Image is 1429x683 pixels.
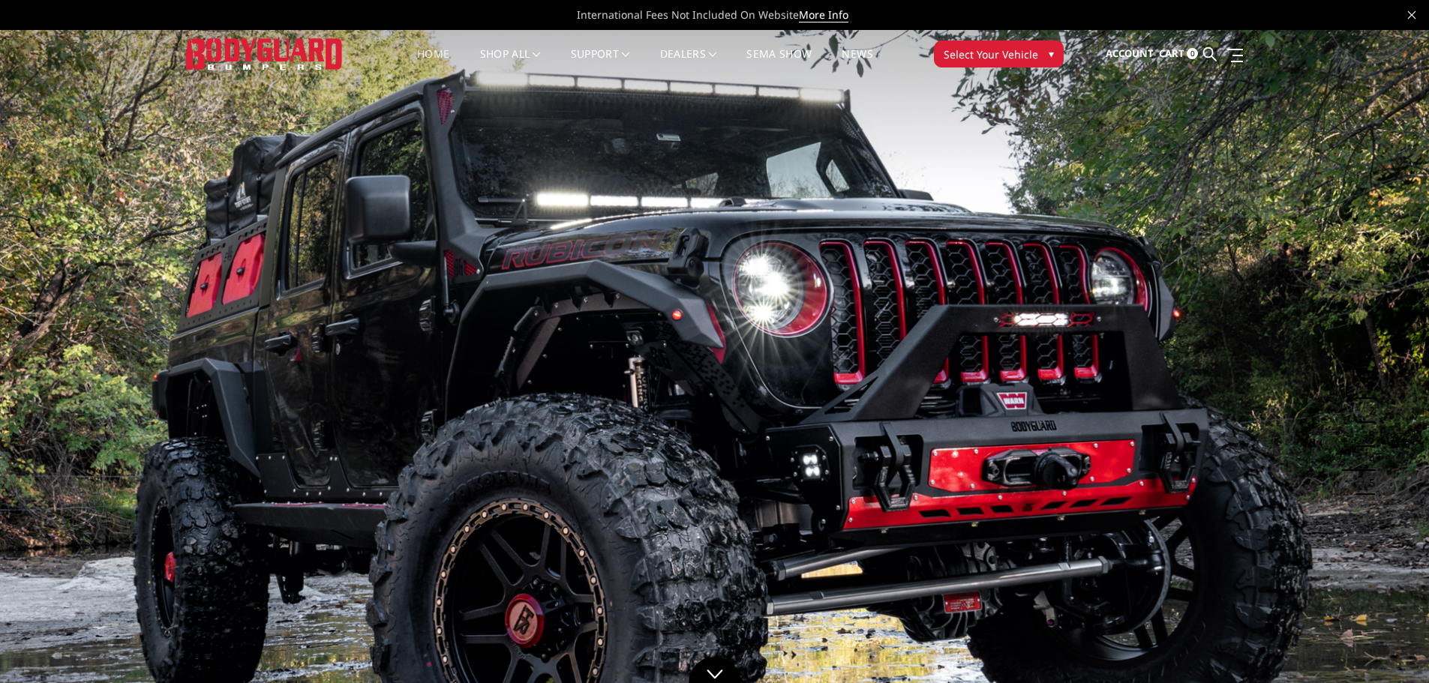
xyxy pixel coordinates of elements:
[1360,471,1375,495] button: 5 of 5
[571,49,630,78] a: Support
[644,256,804,285] a: Toyota
[1187,48,1198,59] span: 0
[480,49,541,78] a: shop all
[644,114,804,142] a: Chevrolet
[1049,46,1054,61] span: ▾
[186,38,344,69] img: BODYGUARD BUMPERS
[689,657,741,683] a: Click to Down
[1159,34,1198,74] a: Cart 0
[1354,611,1429,683] iframe: Chat Widget
[471,114,632,142] a: Truck
[471,228,632,256] a: #TeamBodyguard Gear
[746,49,812,78] a: SEMA Show
[816,114,977,142] a: Chevrolet Front Bumpers
[944,46,1038,62] span: Select Your Vehicle
[1106,46,1154,60] span: Account
[471,142,632,171] a: Jeep
[471,171,632,199] a: Replacement Parts
[1360,423,1375,447] button: 3 of 5
[644,171,804,199] a: Ford
[816,142,977,171] a: Chevrolet Rear Bumpers
[644,285,804,313] a: DBL Designs Trucks
[934,40,1064,67] button: Select Your Vehicle
[1106,34,1154,74] a: Account
[644,199,804,228] a: GMC
[842,49,872,78] a: News
[471,85,632,114] a: Bronco
[1360,399,1375,423] button: 2 of 5
[644,228,804,256] a: Nissan
[660,49,717,78] a: Dealers
[644,142,804,171] a: Ram
[1159,46,1184,60] span: Cart
[1360,375,1375,399] button: 1 of 5
[471,199,632,228] a: Accessories
[1360,447,1375,471] button: 4 of 5
[799,7,848,22] a: More Info
[417,49,449,78] a: Home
